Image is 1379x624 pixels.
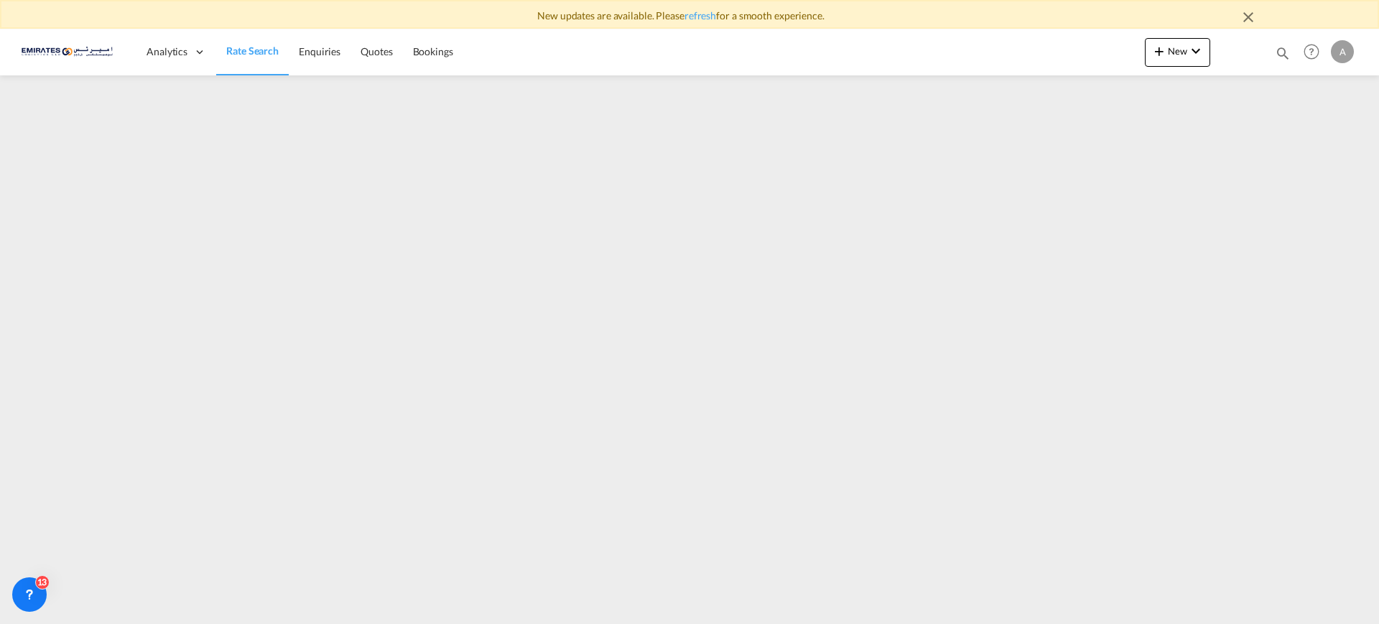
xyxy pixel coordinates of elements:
[289,29,350,75] a: Enquiries
[684,9,716,22] a: refresh
[350,29,402,75] a: Quotes
[403,29,463,75] a: Bookings
[1331,40,1354,63] div: A
[1299,39,1324,64] span: Help
[299,45,340,57] span: Enquiries
[115,9,1264,23] div: New updates are available. Please for a smooth experience.
[413,45,453,57] span: Bookings
[1299,39,1331,65] div: Help
[1240,9,1257,26] md-icon: icon-close
[1145,38,1210,67] button: icon-plus 400-fgNewicon-chevron-down
[1275,45,1291,61] md-icon: icon-magnify
[136,29,216,75] div: Analytics
[361,45,392,57] span: Quotes
[1275,45,1291,67] div: icon-magnify
[11,549,61,602] iframe: Chat
[226,45,279,57] span: Rate Search
[22,36,119,68] img: c67187802a5a11ec94275b5db69a26e6.png
[1187,42,1204,60] md-icon: icon-chevron-down
[1151,42,1168,60] md-icon: icon-plus 400-fg
[216,29,289,75] a: Rate Search
[1151,45,1204,57] span: New
[147,45,187,59] span: Analytics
